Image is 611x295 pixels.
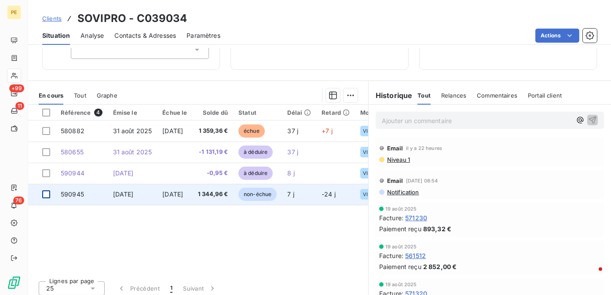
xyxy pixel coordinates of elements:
span: 11 [15,102,24,110]
span: Tout [74,92,86,99]
span: 590944 [61,169,84,177]
span: Facture : [379,251,403,260]
span: Facture : [379,213,403,222]
span: Paiement reçu [379,262,421,271]
span: 893,32 € [423,224,451,233]
span: il y a 22 heures [406,146,442,151]
span: Clients [42,15,62,22]
span: [DATE] [113,190,134,198]
span: 25 [46,284,54,293]
div: Mode de règlement [360,109,416,116]
span: [DATE] [162,190,183,198]
span: à déduire [238,146,273,159]
span: Situation [42,31,70,40]
button: Actions [535,29,579,43]
span: 1 [170,284,172,293]
span: 580655 [61,148,84,156]
span: VIR [363,192,371,197]
span: Email [387,177,403,184]
span: En cours [39,92,63,99]
span: Paiement reçu [379,224,421,233]
span: -1 131,19 € [198,148,228,157]
div: Statut [238,109,277,116]
div: Émise le [113,109,152,116]
a: Clients [42,14,62,23]
span: [DATE] [113,169,134,177]
span: Graphe [97,92,117,99]
div: Solde dû [198,109,228,116]
span: 37 j [287,148,298,156]
span: 2 852,00 € [423,262,457,271]
span: VIR [363,171,371,176]
span: Analyse [80,31,104,40]
span: VIR [363,149,371,155]
div: Retard [322,109,350,116]
span: Email [387,145,403,152]
span: Notification [386,189,419,196]
div: Échue le [162,109,187,116]
span: VIR [363,128,371,134]
div: Délai [287,109,311,116]
iframe: Intercom live chat [581,265,602,286]
span: 19 août 2025 [385,244,417,249]
span: -0,95 € [198,169,228,178]
span: 1 344,96 € [198,190,228,199]
span: 19 août 2025 [385,206,417,211]
span: 4 [94,109,102,117]
span: Portail client [528,92,562,99]
span: 37 j [287,127,298,135]
span: Niveau 1 [386,156,410,163]
span: -24 j [322,190,336,198]
span: 31 août 2025 [113,148,152,156]
span: 571230 [405,213,427,222]
span: [DATE] [162,127,183,135]
span: Tout [417,92,431,99]
div: Référence [61,109,102,117]
span: 580882 [61,127,84,135]
span: Paramètres [187,31,220,40]
span: à déduire [238,167,273,180]
div: PE [7,5,21,19]
span: +99 [9,84,24,92]
img: Logo LeanPay [7,276,21,290]
span: 31 août 2025 [113,127,152,135]
h3: SOVIPRO - C039034 [77,11,187,26]
span: 1 359,36 € [198,127,228,135]
span: 19 août 2025 [385,282,417,287]
span: Contacts & Adresses [114,31,176,40]
span: 76 [13,197,24,204]
span: Relances [441,92,466,99]
h6: Historique [369,90,413,101]
span: 590945 [61,190,84,198]
span: échue [238,124,265,138]
span: non-échue [238,188,277,201]
span: Commentaires [477,92,517,99]
span: 8 j [287,169,294,177]
input: Ajouter une valeur [78,46,85,54]
span: 7 j [287,190,294,198]
span: [DATE] 08:54 [406,178,438,183]
span: +7 j [322,127,333,135]
span: 561512 [405,251,426,260]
